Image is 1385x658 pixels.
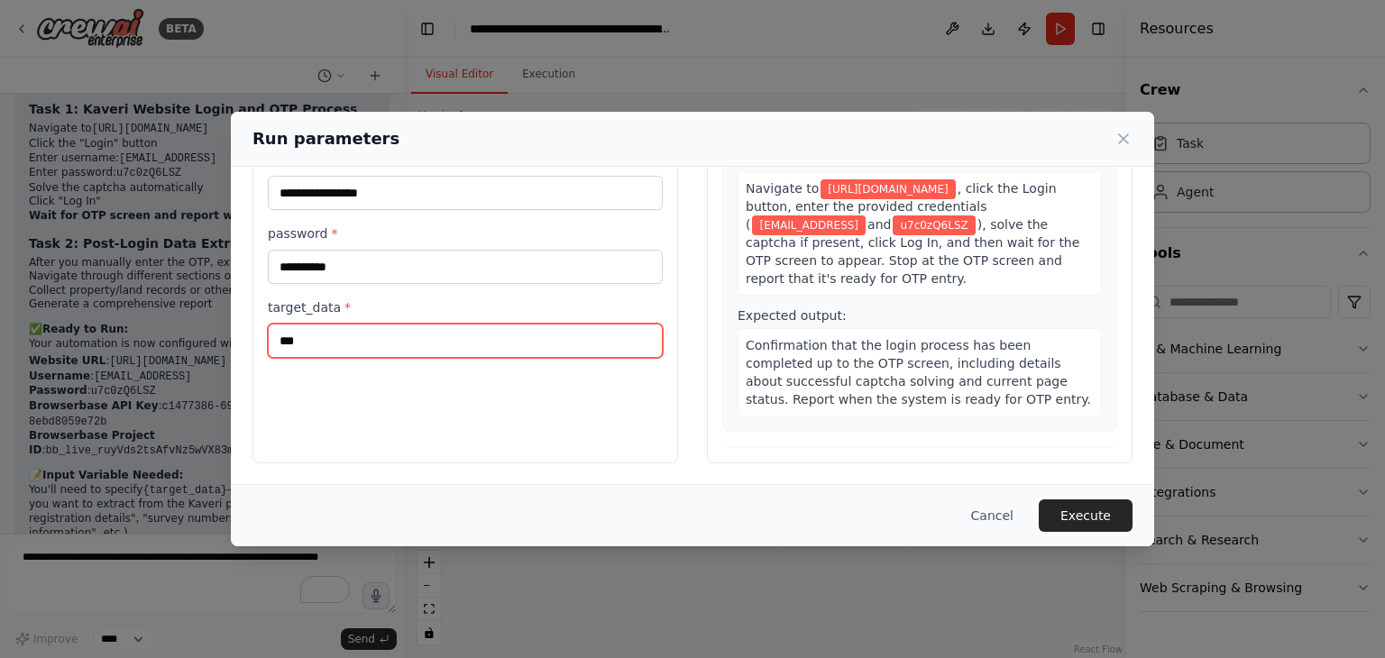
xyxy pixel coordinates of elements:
h2: Run parameters [252,126,399,151]
span: Variable: password [893,215,975,235]
span: Variable: username [752,215,866,235]
span: , click the Login button, enter the provided credentials ( [746,181,1057,232]
span: Navigate to [746,181,819,196]
label: password [268,224,663,242]
span: and [867,217,891,232]
span: Variable: website_url [821,179,955,199]
button: Execute [1039,499,1133,532]
button: Cancel [957,499,1028,532]
span: Expected output: [738,308,847,323]
label: target_data [268,298,663,316]
span: Confirmation that the login process has been completed up to the OTP screen, including details ab... [746,338,1091,407]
